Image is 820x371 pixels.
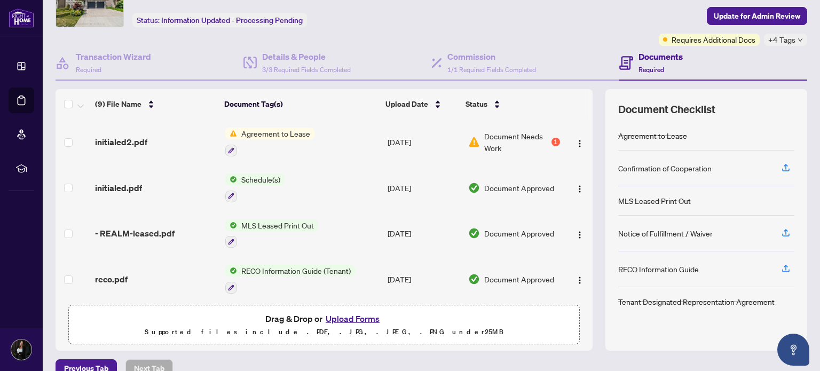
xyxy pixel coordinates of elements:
[225,219,237,231] img: Status Icon
[461,89,561,119] th: Status
[265,312,383,326] span: Drag & Drop or
[618,102,715,117] span: Document Checklist
[225,173,237,185] img: Status Icon
[322,312,383,326] button: Upload Forms
[714,7,800,25] span: Update for Admin Review
[383,165,464,211] td: [DATE]
[468,182,480,194] img: Document Status
[466,98,487,110] span: Status
[571,271,588,288] button: Logo
[381,89,461,119] th: Upload Date
[638,66,664,74] span: Required
[383,211,464,257] td: [DATE]
[551,138,560,146] div: 1
[571,179,588,196] button: Logo
[618,130,687,141] div: Agreement to Lease
[618,263,699,275] div: RECO Information Guide
[69,305,579,345] span: Drag & Drop orUpload FormsSupported files include .PDF, .JPG, .JPEG, .PNG under25MB
[618,162,712,174] div: Confirmation of Cooperation
[237,219,318,231] span: MLS Leased Print Out
[484,273,554,285] span: Document Approved
[225,128,237,139] img: Status Icon
[777,334,809,366] button: Open asap
[262,66,351,74] span: 3/3 Required Fields Completed
[571,133,588,151] button: Logo
[575,139,584,148] img: Logo
[225,128,314,156] button: Status IconAgreement to Lease
[161,15,303,25] span: Information Updated - Processing Pending
[618,227,713,239] div: Notice of Fulfillment / Waiver
[618,296,775,307] div: Tenant Designated Representation Agreement
[468,136,480,148] img: Document Status
[225,173,285,202] button: Status IconSchedule(s)
[76,66,101,74] span: Required
[237,128,314,139] span: Agreement to Lease
[262,50,351,63] h4: Details & People
[220,89,382,119] th: Document Tag(s)
[383,119,464,165] td: [DATE]
[447,66,536,74] span: 1/1 Required Fields Completed
[225,219,318,248] button: Status IconMLS Leased Print Out
[95,136,147,148] span: initialed2.pdf
[672,34,755,45] span: Requires Additional Docs
[768,34,795,46] span: +4 Tags
[95,273,128,286] span: reco.pdf
[571,225,588,242] button: Logo
[484,130,549,154] span: Document Needs Work
[707,7,807,25] button: Update for Admin Review
[91,89,220,119] th: (9) File Name
[383,256,464,302] td: [DATE]
[75,326,573,338] p: Supported files include .PDF, .JPG, .JPEG, .PNG under 25 MB
[798,37,803,43] span: down
[237,173,285,185] span: Schedule(s)
[468,273,480,285] img: Document Status
[575,231,584,239] img: Logo
[385,98,428,110] span: Upload Date
[575,185,584,193] img: Logo
[237,265,355,277] span: RECO Information Guide (Tenant)
[9,8,34,28] img: logo
[618,195,691,207] div: MLS Leased Print Out
[484,182,554,194] span: Document Approved
[447,50,536,63] h4: Commission
[11,340,31,360] img: Profile Icon
[225,265,237,277] img: Status Icon
[76,50,151,63] h4: Transaction Wizard
[95,227,175,240] span: - REALM-leased.pdf
[468,227,480,239] img: Document Status
[225,265,355,294] button: Status IconRECO Information Guide (Tenant)
[638,50,683,63] h4: Documents
[95,98,141,110] span: (9) File Name
[95,181,142,194] span: initialed.pdf
[575,276,584,285] img: Logo
[132,13,307,27] div: Status:
[484,227,554,239] span: Document Approved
